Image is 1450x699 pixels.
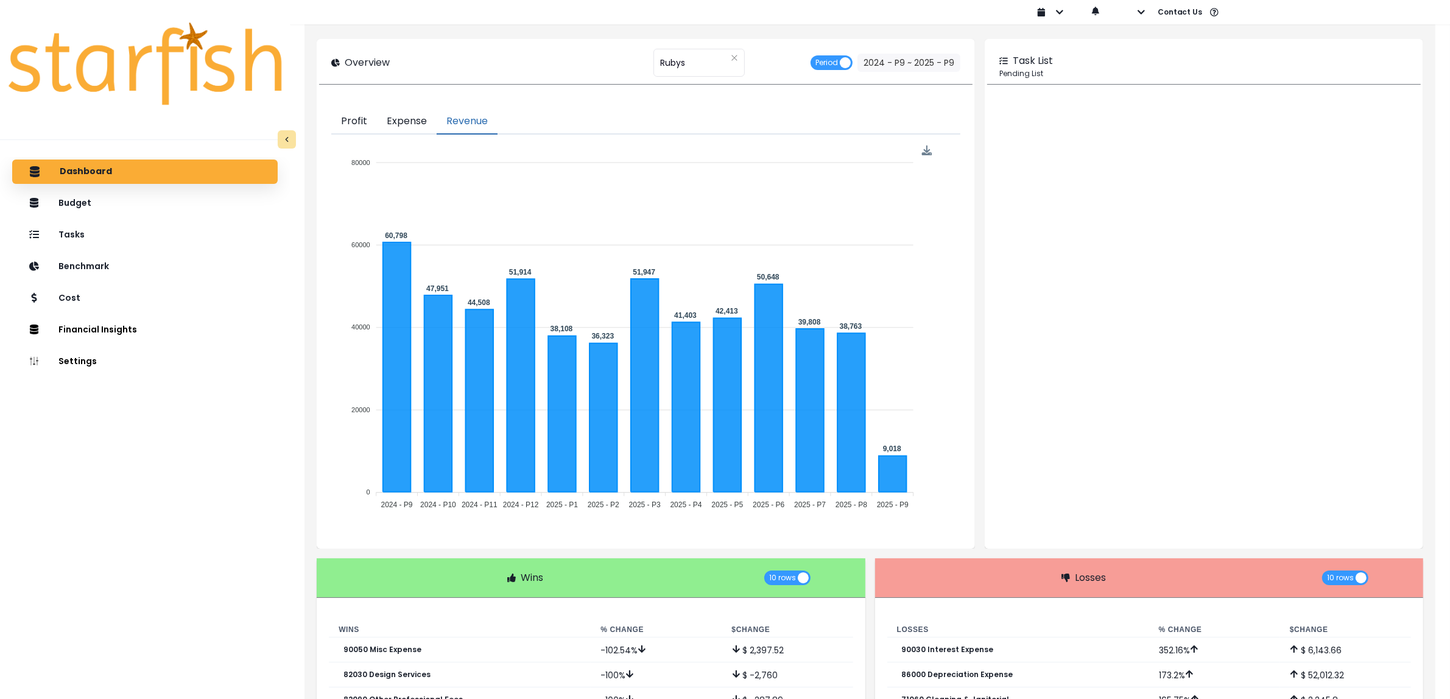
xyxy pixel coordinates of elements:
[12,191,278,216] button: Budget
[1075,571,1106,585] p: Losses
[546,501,578,509] tspan: 2025 - P1
[351,406,370,413] tspan: 20000
[670,501,702,509] tspan: 2025 - P4
[12,223,278,247] button: Tasks
[462,501,498,509] tspan: 2024 - P11
[922,146,932,156] img: Download Revenue
[1149,622,1280,638] th: % Change
[1149,638,1280,662] td: 352.16 %
[1280,662,1411,687] td: $ 52,012.32
[902,670,1013,679] p: 86000 Depreciation Expense
[58,230,85,240] p: Tasks
[343,670,431,679] p: 82030 Design Services
[331,109,377,135] button: Profit
[420,501,456,509] tspan: 2024 - P10
[731,52,738,64] button: Clear
[922,146,932,156] div: Menu
[1327,571,1354,585] span: 10 rows
[629,501,661,509] tspan: 2025 - P3
[591,622,722,638] th: % Change
[58,198,91,208] p: Budget
[722,638,853,662] td: $ 2,397.52
[12,318,278,342] button: Financial Insights
[1149,662,1280,687] td: 173.2 %
[367,489,370,496] tspan: 0
[60,166,112,177] p: Dashboard
[503,501,539,509] tspan: 2024 - P12
[1280,622,1411,638] th: $ Change
[591,638,722,662] td: -102.54 %
[521,571,543,585] p: Wins
[877,501,909,509] tspan: 2025 - P9
[381,501,413,509] tspan: 2024 - P9
[815,55,838,70] span: Period
[588,501,619,509] tspan: 2025 - P2
[1013,54,1053,68] p: Task List
[722,662,853,687] td: $ -2,760
[857,54,960,72] button: 2024 - P9 ~ 2025 - P9
[12,255,278,279] button: Benchmark
[12,160,278,184] button: Dashboard
[591,662,722,687] td: -100 %
[722,622,853,638] th: $ Change
[769,571,796,585] span: 10 rows
[1280,638,1411,662] td: $ 6,143.66
[836,501,868,509] tspan: 2025 - P8
[753,501,785,509] tspan: 2025 - P6
[345,55,390,70] p: Overview
[329,622,591,638] th: Wins
[795,501,826,509] tspan: 2025 - P7
[731,54,738,61] svg: close
[887,622,1149,638] th: Losses
[351,241,370,248] tspan: 60000
[902,645,994,654] p: 90030 Interest Expense
[12,286,278,311] button: Cost
[377,109,437,135] button: Expense
[58,293,80,303] p: Cost
[351,159,370,166] tspan: 80000
[999,68,1409,79] p: Pending List
[58,261,109,272] p: Benchmark
[660,50,685,76] span: Rubys
[351,324,370,331] tspan: 40000
[343,645,421,654] p: 90050 Misc Expense
[12,349,278,374] button: Settings
[712,501,744,509] tspan: 2025 - P5
[437,109,498,135] button: Revenue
